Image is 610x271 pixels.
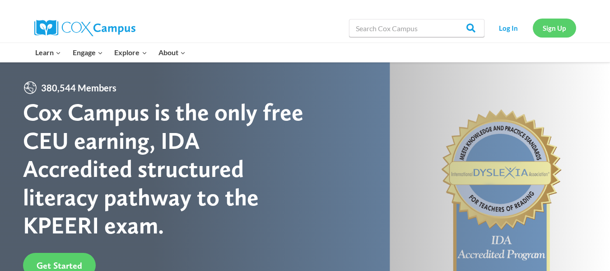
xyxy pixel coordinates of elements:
[37,260,82,271] span: Get Started
[23,98,305,239] div: Cox Campus is the only free CEU earning, IDA Accredited structured literacy pathway to the KPEERI...
[30,43,191,62] nav: Primary Navigation
[30,43,67,62] button: Child menu of Learn
[489,19,528,37] a: Log In
[34,20,135,36] img: Cox Campus
[489,19,576,37] nav: Secondary Navigation
[67,43,109,62] button: Child menu of Engage
[533,19,576,37] a: Sign Up
[37,81,120,95] span: 380,544 Members
[349,19,484,37] input: Search Cox Campus
[109,43,153,62] button: Child menu of Explore
[153,43,191,62] button: Child menu of About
